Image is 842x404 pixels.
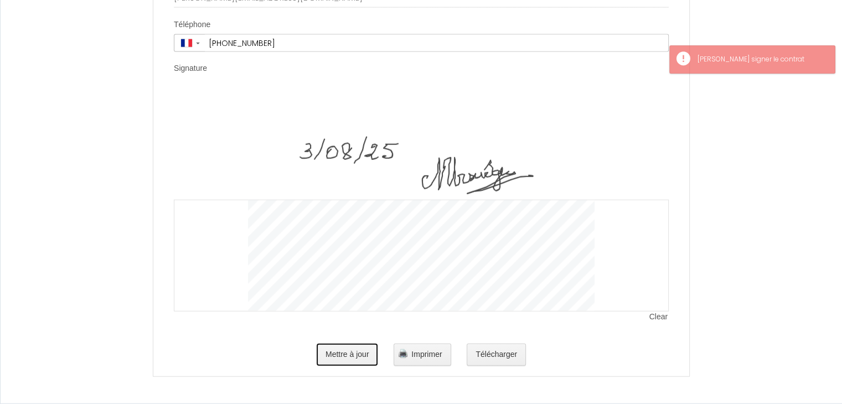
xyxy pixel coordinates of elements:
[249,89,595,200] img: signature
[394,344,451,366] button: Imprimer
[411,350,442,359] span: Imprimer
[174,19,210,30] label: Téléphone
[649,312,669,323] span: Clear
[195,41,201,45] span: ▼
[399,349,407,358] img: printer.png
[317,344,378,366] button: Mettre à jour
[698,54,824,65] div: [PERSON_NAME] signer le contrat
[467,344,526,366] button: Télécharger
[205,35,668,51] input: +33 6 12 34 56 78
[174,63,207,74] label: Signature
